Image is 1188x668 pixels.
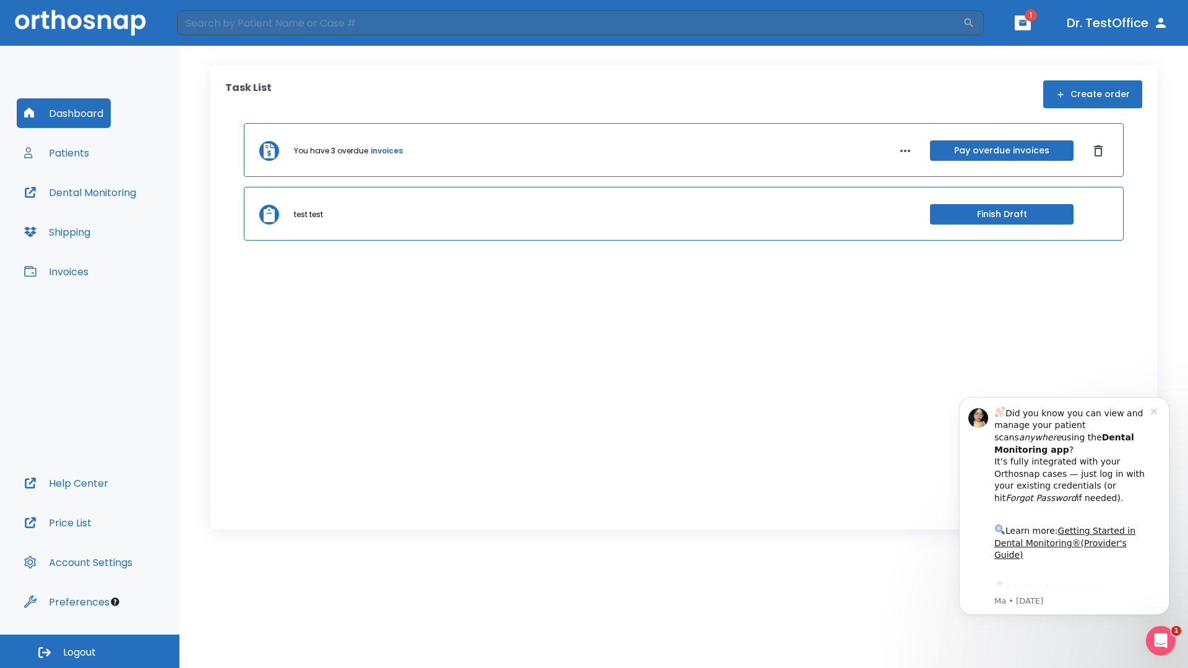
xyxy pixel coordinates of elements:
[1146,626,1176,656] iframe: Intercom live chat
[1025,9,1037,22] span: 1
[54,202,210,265] div: Download the app: | ​ Let us know if you need help getting started!
[17,217,98,247] button: Shipping
[17,98,111,128] button: Dashboard
[17,178,144,207] button: Dental Monitoring
[17,547,140,577] button: Account Settings
[930,140,1074,161] button: Pay overdue invoices
[15,10,146,35] img: Orthosnap
[54,217,210,228] p: Message from Ma, sent 2w ago
[294,145,368,156] p: You have 3 overdue
[1062,12,1173,34] button: Dr. TestOffice
[210,27,220,36] button: Dismiss notification
[54,205,164,227] a: App Store
[1043,80,1142,108] button: Create order
[1171,626,1181,636] span: 1
[17,138,97,168] button: Patients
[1088,141,1108,161] button: Dismiss
[17,468,116,498] button: Help Center
[17,587,117,617] button: Preferences
[110,596,121,607] div: Tooltip anchor
[17,508,99,537] button: Price List
[17,257,96,286] button: Invoices
[177,11,963,35] input: Search by Patient Name or Case #
[225,80,272,108] p: Task List
[930,204,1074,225] button: Finish Draft
[371,145,403,156] a: invoices
[294,209,323,220] p: test test
[63,646,96,659] span: Logout
[940,379,1188,635] iframe: Intercom notifications message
